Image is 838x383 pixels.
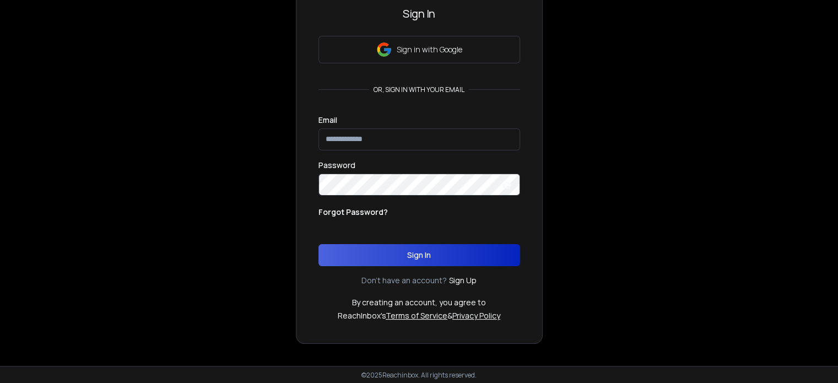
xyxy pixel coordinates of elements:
a: Sign Up [449,275,477,286]
h3: Sign In [318,6,520,21]
p: Sign in with Google [397,44,462,55]
p: By creating an account, you agree to [352,297,486,308]
p: ReachInbox's & [338,310,500,321]
a: Terms of Service [386,310,447,321]
p: Forgot Password? [318,207,388,218]
label: Email [318,116,337,124]
p: © 2025 Reachinbox. All rights reserved. [361,371,477,380]
button: Sign in with Google [318,36,520,63]
label: Password [318,161,355,169]
button: Sign In [318,244,520,266]
p: Don't have an account? [361,275,447,286]
p: or, sign in with your email [369,85,469,94]
a: Privacy Policy [452,310,500,321]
